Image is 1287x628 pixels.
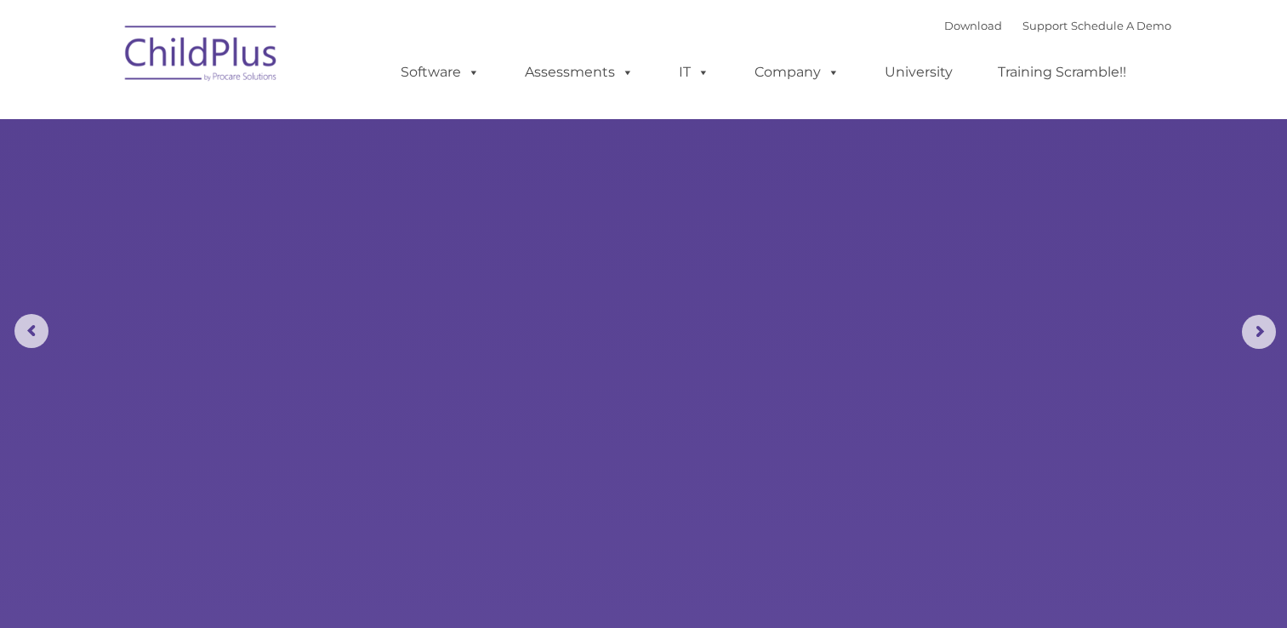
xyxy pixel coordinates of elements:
[981,55,1143,89] a: Training Scramble!!
[117,14,287,99] img: ChildPlus by Procare Solutions
[1071,19,1171,32] a: Schedule A Demo
[1022,19,1068,32] a: Support
[737,55,857,89] a: Company
[662,55,726,89] a: IT
[944,19,1171,32] font: |
[868,55,970,89] a: University
[384,55,497,89] a: Software
[508,55,651,89] a: Assessments
[944,19,1002,32] a: Download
